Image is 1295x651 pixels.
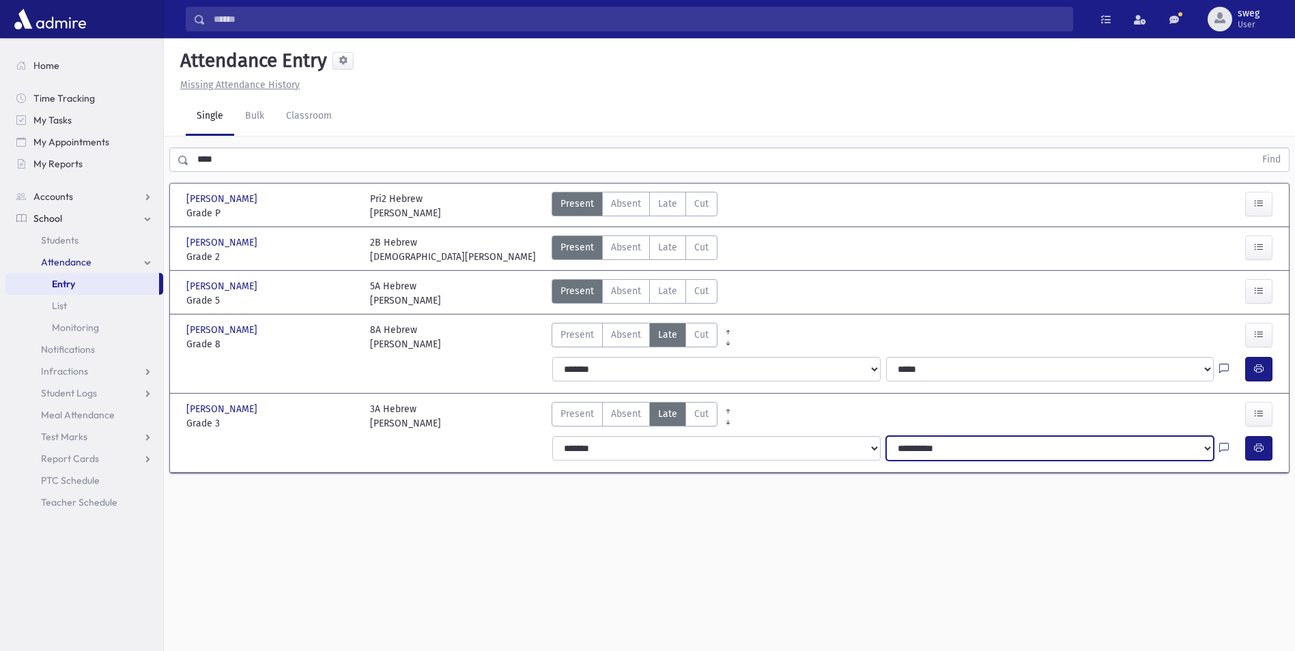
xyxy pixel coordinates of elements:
[5,360,163,382] a: Infractions
[5,109,163,131] a: My Tasks
[370,279,441,308] div: 5A Hebrew [PERSON_NAME]
[552,192,717,220] div: AttTypes
[33,136,109,148] span: My Appointments
[5,251,163,273] a: Attendance
[33,190,73,203] span: Accounts
[370,323,441,351] div: 8A Hebrew [PERSON_NAME]
[5,491,163,513] a: Teacher Schedule
[611,284,641,298] span: Absent
[560,284,594,298] span: Present
[275,98,343,136] a: Classroom
[234,98,275,136] a: Bulk
[5,55,163,76] a: Home
[186,416,356,431] span: Grade 3
[41,343,95,356] span: Notifications
[33,92,95,104] span: Time Tracking
[5,404,163,426] a: Meal Attendance
[5,469,163,491] a: PTC Schedule
[370,192,441,220] div: Pri2 Hebrew [PERSON_NAME]
[175,79,300,91] a: Missing Attendance History
[552,402,717,431] div: AttTypes
[52,321,99,334] span: Monitoring
[33,114,72,126] span: My Tasks
[5,382,163,404] a: Student Logs
[694,240,709,255] span: Cut
[560,407,594,421] span: Present
[5,273,159,295] a: Entry
[5,229,163,251] a: Students
[41,496,117,508] span: Teacher Schedule
[41,387,97,399] span: Student Logs
[5,153,163,175] a: My Reports
[52,300,67,312] span: List
[186,337,356,351] span: Grade 8
[611,407,641,421] span: Absent
[5,131,163,153] a: My Appointments
[694,197,709,211] span: Cut
[694,407,709,421] span: Cut
[41,452,99,465] span: Report Cards
[186,279,260,293] span: [PERSON_NAME]
[186,402,260,416] span: [PERSON_NAME]
[186,192,260,206] span: [PERSON_NAME]
[1238,19,1260,30] span: User
[33,158,83,170] span: My Reports
[186,293,356,308] span: Grade 5
[560,328,594,342] span: Present
[370,235,536,264] div: 2B Hebrew [DEMOGRAPHIC_DATA][PERSON_NAME]
[658,284,677,298] span: Late
[1238,8,1260,19] span: sweg
[41,365,88,377] span: Infractions
[186,235,260,250] span: [PERSON_NAME]
[11,5,89,33] img: AdmirePro
[175,49,327,72] h5: Attendance Entry
[694,284,709,298] span: Cut
[611,328,641,342] span: Absent
[5,207,163,229] a: School
[5,186,163,207] a: Accounts
[186,206,356,220] span: Grade P
[694,328,709,342] span: Cut
[560,197,594,211] span: Present
[658,407,677,421] span: Late
[658,240,677,255] span: Late
[41,431,87,443] span: Test Marks
[5,317,163,338] a: Monitoring
[611,197,641,211] span: Absent
[5,448,163,469] a: Report Cards
[41,234,79,246] span: Students
[370,402,441,431] div: 3A Hebrew [PERSON_NAME]
[205,7,1072,31] input: Search
[658,328,677,342] span: Late
[552,323,717,351] div: AttTypes
[5,87,163,109] a: Time Tracking
[33,212,62,225] span: School
[52,278,75,290] span: Entry
[41,256,91,268] span: Attendance
[41,409,115,421] span: Meal Attendance
[552,279,717,308] div: AttTypes
[186,250,356,264] span: Grade 2
[41,474,100,487] span: PTC Schedule
[5,338,163,360] a: Notifications
[5,295,163,317] a: List
[33,59,59,72] span: Home
[1254,148,1289,171] button: Find
[611,240,641,255] span: Absent
[658,197,677,211] span: Late
[5,426,163,448] a: Test Marks
[180,79,300,91] u: Missing Attendance History
[186,323,260,337] span: [PERSON_NAME]
[552,235,717,264] div: AttTypes
[560,240,594,255] span: Present
[186,98,234,136] a: Single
